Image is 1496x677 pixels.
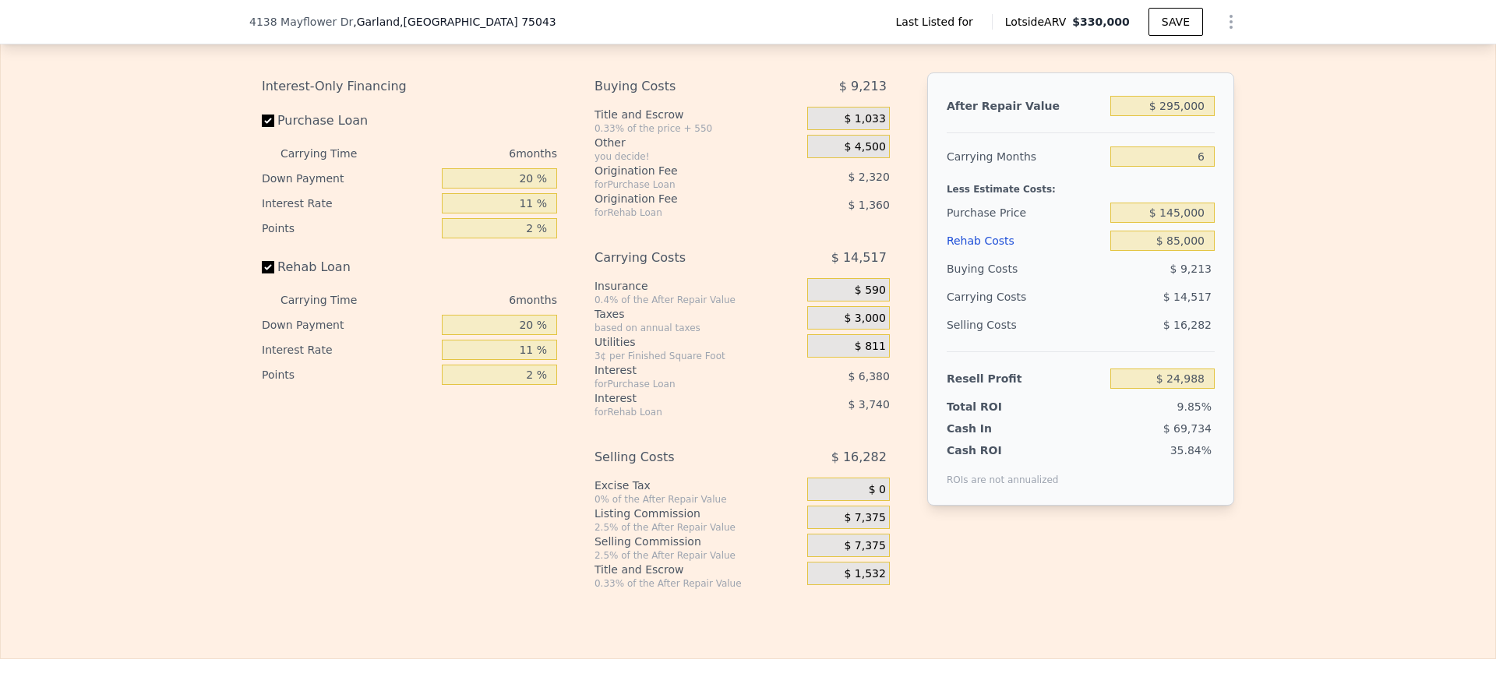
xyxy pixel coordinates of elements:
span: $330,000 [1072,16,1130,28]
input: Rehab Loan [262,261,274,273]
div: Selling Costs [595,443,768,471]
input: Purchase Loan [262,115,274,127]
span: $ 69,734 [1163,422,1212,435]
div: Carrying Time [280,141,382,166]
div: Down Payment [262,312,436,337]
span: , Garland [353,14,556,30]
div: Buying Costs [947,255,1104,283]
div: Origination Fee [595,191,768,206]
div: Rehab Costs [947,227,1104,255]
button: SAVE [1148,8,1203,36]
span: $ 7,375 [844,539,885,553]
div: Less Estimate Costs: [947,171,1215,199]
div: Cash ROI [947,443,1059,458]
div: 0.33% of the price + 550 [595,122,801,135]
span: $ 14,517 [831,244,887,272]
div: Selling Costs [947,311,1104,339]
span: 35.84% [1170,444,1212,457]
div: ROIs are not annualized [947,458,1059,486]
span: $ 590 [855,284,886,298]
div: for Purchase Loan [595,378,768,390]
div: for Rehab Loan [595,206,768,219]
div: Excise Tax [595,478,801,493]
span: $ 1,532 [844,567,885,581]
div: Utilities [595,334,801,350]
span: 4138 Mayflower Dr [249,14,353,30]
div: Interest-Only Financing [262,72,557,100]
div: Points [262,216,436,241]
div: Taxes [595,306,801,322]
div: Origination Fee [595,163,768,178]
div: Title and Escrow [595,562,801,577]
label: Rehab Loan [262,253,436,281]
div: 2.5% of the After Repair Value [595,521,801,534]
div: 6 months [388,141,557,166]
span: $ 811 [855,340,886,354]
span: 9.85% [1177,400,1212,413]
div: 0% of the After Repair Value [595,493,801,506]
div: 6 months [388,287,557,312]
span: $ 1,033 [844,112,885,126]
span: $ 7,375 [844,511,885,525]
div: 3¢ per Finished Square Foot [595,350,801,362]
div: you decide! [595,150,801,163]
span: Last Listed for [896,14,979,30]
span: Lotside ARV [1005,14,1072,30]
span: $ 1,360 [848,199,889,211]
div: Interest [595,390,768,406]
div: Down Payment [262,166,436,191]
div: Other [595,135,801,150]
div: Total ROI [947,399,1044,414]
div: Interest [595,362,768,378]
div: based on annual taxes [595,322,801,334]
span: $ 0 [869,483,886,497]
label: Purchase Loan [262,107,436,135]
div: Points [262,362,436,387]
div: 2.5% of the After Repair Value [595,549,801,562]
div: Carrying Costs [947,283,1044,311]
div: Interest Rate [262,191,436,216]
div: Cash In [947,421,1044,436]
span: $ 16,282 [831,443,887,471]
div: Carrying Months [947,143,1104,171]
span: $ 9,213 [1170,263,1212,275]
span: , [GEOGRAPHIC_DATA] 75043 [400,16,556,28]
div: After Repair Value [947,92,1104,120]
span: $ 2,320 [848,171,889,183]
span: $ 3,740 [848,398,889,411]
div: Listing Commission [595,506,801,521]
div: Carrying Time [280,287,382,312]
div: Insurance [595,278,801,294]
div: Title and Escrow [595,107,801,122]
div: 0.4% of the After Repair Value [595,294,801,306]
div: for Purchase Loan [595,178,768,191]
span: $ 4,500 [844,140,885,154]
div: Selling Commission [595,534,801,549]
div: Resell Profit [947,365,1104,393]
div: for Rehab Loan [595,406,768,418]
span: $ 6,380 [848,370,889,383]
span: $ 16,282 [1163,319,1212,331]
div: Interest Rate [262,337,436,362]
div: 0.33% of the After Repair Value [595,577,801,590]
span: $ 9,213 [839,72,887,100]
div: Carrying Costs [595,244,768,272]
button: Show Options [1215,6,1247,37]
div: Purchase Price [947,199,1104,227]
span: $ 3,000 [844,312,885,326]
span: $ 14,517 [1163,291,1212,303]
div: Buying Costs [595,72,768,100]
